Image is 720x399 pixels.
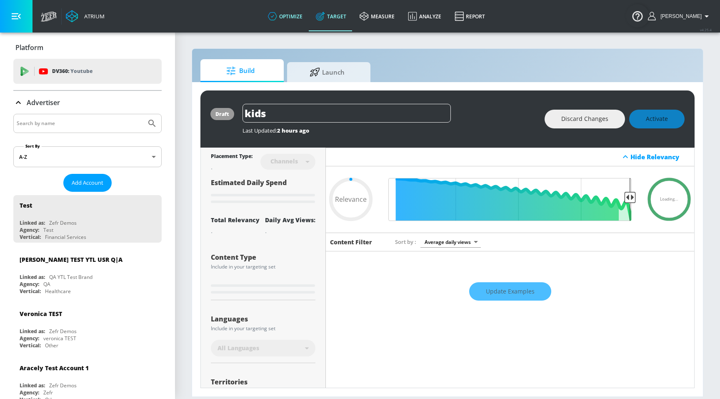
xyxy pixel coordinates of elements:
[13,195,162,243] div: TestLinked as:Zefr DemosAgency:TestVertical:Financial Services
[211,379,315,385] div: Territories
[326,148,694,166] div: Hide Relevancy
[20,281,39,288] div: Agency:
[648,11,712,21] button: [PERSON_NAME]
[215,110,229,118] div: draft
[217,344,259,352] span: All Languages
[265,216,315,224] div: Daily Avg Views:
[13,304,162,351] div: Veronica TESTLinked as:Zefr DemosAgency:veronica TESTVertical:Other
[353,1,401,31] a: measure
[20,364,89,372] div: Aracely Test Account 1
[700,28,712,32] span: v 4.25.4
[66,10,105,23] a: Atrium
[211,178,287,187] span: Estimated Daily Spend
[27,98,60,107] p: Advertiser
[45,233,86,241] div: Financial Services
[15,43,43,52] p: Platform
[43,281,50,288] div: QA
[45,288,71,295] div: Healthcare
[20,288,41,295] div: Vertical:
[20,233,41,241] div: Vertical:
[261,1,309,31] a: optimize
[448,1,492,31] a: Report
[63,174,112,192] button: Add Account
[20,201,32,209] div: Test
[43,335,76,342] div: veronica TEST
[52,67,92,76] p: DV360:
[211,340,315,356] div: All Languages
[211,216,260,224] div: Total Relevancy
[20,335,39,342] div: Agency:
[209,61,272,81] span: Build
[266,158,302,165] div: Channels
[330,238,372,246] h6: Content Filter
[43,389,53,396] div: Zefr
[384,178,636,221] input: Final Threshold
[211,316,315,322] div: Languages
[17,118,143,129] input: Search by name
[24,143,42,149] label: Sort By
[13,249,162,297] div: [PERSON_NAME] TEST YTL USR Q|ALinked as:QA YTL Test BrandAgency:QAVertical:Healthcare
[20,256,122,263] div: [PERSON_NAME] TEST YTL USR Q|A
[211,264,315,269] div: Include in your targeting set
[49,274,92,281] div: QA YTL Test Brand
[561,114,608,124] span: Discard Changes
[420,236,481,248] div: Average daily views
[13,59,162,84] div: DV360: Youtube
[81,13,105,20] div: Atrium
[242,127,536,134] div: Last Updated:
[13,91,162,114] div: Advertiser
[277,127,309,134] span: 2 hours ago
[335,196,367,203] span: Relevance
[49,219,77,226] div: Zefr Demos
[43,226,53,233] div: Test
[626,4,649,28] button: Open Resource Center
[211,326,315,331] div: Include in your targeting set
[295,62,359,82] span: Launch
[20,382,45,389] div: Linked as:
[45,342,58,349] div: Other
[20,219,45,226] div: Linked as:
[13,36,162,59] div: Platform
[13,146,162,167] div: A-Z
[657,13,702,19] span: login as: uyen.hoang@zefr.com
[395,238,416,246] span: Sort by
[211,254,315,261] div: Content Type
[20,328,45,335] div: Linked as:
[20,274,45,281] div: Linked as:
[20,342,41,349] div: Vertical:
[211,178,315,206] div: Estimated Daily Spend
[70,67,92,75] p: Youtube
[545,110,625,128] button: Discard Changes
[211,153,252,161] div: Placement Type:
[49,382,77,389] div: Zefr Demos
[49,328,77,335] div: Zefr Demos
[309,1,353,31] a: Target
[630,153,690,161] div: Hide Relevancy
[660,197,678,201] span: Loading...
[20,226,39,233] div: Agency:
[72,178,103,188] span: Add Account
[20,310,62,318] div: Veronica TEST
[401,1,448,31] a: Analyze
[20,389,39,396] div: Agency:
